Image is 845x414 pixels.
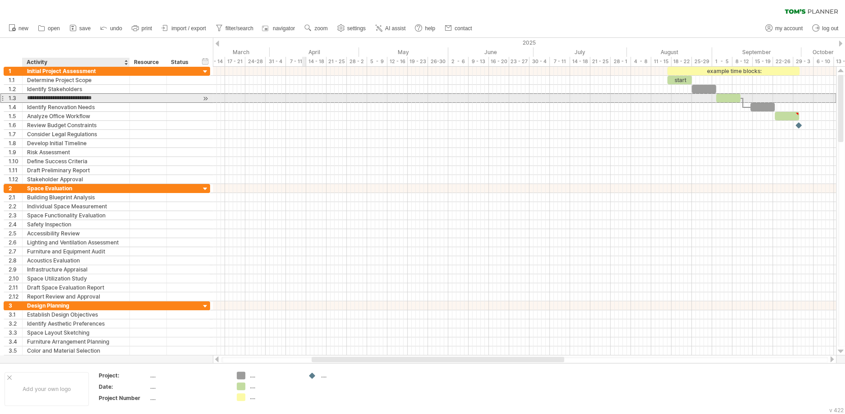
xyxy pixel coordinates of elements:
div: 14 - 18 [306,57,326,66]
div: 2.7 [9,247,22,256]
div: 7 - 11 [550,57,570,66]
a: new [6,23,31,34]
div: Risk Assessment [27,148,125,156]
span: save [79,25,91,32]
div: Space Evaluation [27,184,125,193]
span: my account [775,25,803,32]
div: start [667,76,692,84]
div: Space Functionality Evaluation [27,211,125,220]
div: 15 - 19 [753,57,773,66]
a: print [129,23,155,34]
div: 22-26 [773,57,793,66]
div: 2.6 [9,238,22,247]
div: Develop Initial Timeline [27,139,125,147]
div: Define Success Criteria [27,157,125,166]
div: June 2025 [448,47,533,57]
div: 1.2 [9,85,22,93]
div: 1.9 [9,148,22,156]
div: 1 [9,67,22,75]
div: 1.11 [9,166,22,175]
div: 2.10 [9,274,22,283]
div: Lighting and Ventilation Assessment [27,238,125,247]
div: 24-28 [245,57,266,66]
div: Activity [27,58,124,67]
div: Accessibility Review [27,229,125,238]
div: 25-29 [692,57,712,66]
a: zoom [302,23,330,34]
div: April 2025 [270,47,359,57]
div: Date: [99,383,148,391]
div: Analyze Office Workflow [27,112,125,120]
div: 29 - 3 [793,57,813,66]
div: Determine Project Scope [27,76,125,84]
span: log out [822,25,838,32]
a: open [36,23,63,34]
div: 3.3 [9,328,22,337]
div: 3.4 [9,337,22,346]
div: 23 - 27 [509,57,529,66]
div: Initial Project Assessment [27,67,125,75]
div: .... [150,383,226,391]
div: v 422 [829,407,844,414]
div: 7 - 11 [286,57,306,66]
div: Add your own logo [5,372,89,406]
div: Review Budget Constraints [27,121,125,129]
div: 1 - 5 [712,57,732,66]
div: 4 - 8 [631,57,651,66]
span: open [48,25,60,32]
div: 1.10 [9,157,22,166]
div: 2 - 6 [448,57,468,66]
div: 21 - 25 [590,57,611,66]
div: 11 - 15 [651,57,671,66]
div: .... [250,393,299,401]
span: import / export [171,25,206,32]
a: contact [442,23,475,34]
div: September 2025 [712,47,801,57]
div: 1.3 [9,94,22,102]
a: settings [335,23,368,34]
div: Establish Design Objectives [27,310,125,319]
div: Stakeholder Approval [27,175,125,184]
div: 12 - 16 [387,57,408,66]
div: Project: [99,372,148,379]
a: import / export [159,23,209,34]
div: 8 - 12 [732,57,753,66]
div: Furniture Arrangement Planning [27,337,125,346]
a: filter/search [213,23,256,34]
div: August 2025 [627,47,712,57]
div: 3.2 [9,319,22,328]
div: .... [150,372,226,379]
span: contact [455,25,472,32]
div: 26-30 [428,57,448,66]
div: Draft Space Evaluation Report [27,283,125,292]
div: 2.11 [9,283,22,292]
div: Safety Inspection [27,220,125,229]
div: Design Planning [27,301,125,310]
div: Building Blueprint Analysis [27,193,125,202]
div: .... [321,372,370,379]
a: navigator [261,23,298,34]
div: 3 [9,301,22,310]
div: Space Layout Sketching [27,328,125,337]
div: Furniture and Equipment Audit [27,247,125,256]
div: July 2025 [533,47,627,57]
div: 14 - 18 [570,57,590,66]
div: 3.5 [9,346,22,355]
div: 2.8 [9,256,22,265]
div: 2.2 [9,202,22,211]
div: 16 - 20 [489,57,509,66]
div: Consider Legal Regulations [27,130,125,138]
span: settings [347,25,366,32]
div: 2 [9,184,22,193]
div: 1.12 [9,175,22,184]
a: save [67,23,93,34]
div: Resource [134,58,161,67]
div: Color and Material Selection [27,346,125,355]
div: Acoustics Evaluation [27,256,125,265]
div: 10 - 14 [205,57,225,66]
div: 1.7 [9,130,22,138]
div: 3.1 [9,310,22,319]
span: navigator [273,25,295,32]
div: 1.1 [9,76,22,84]
div: 18 - 22 [671,57,692,66]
